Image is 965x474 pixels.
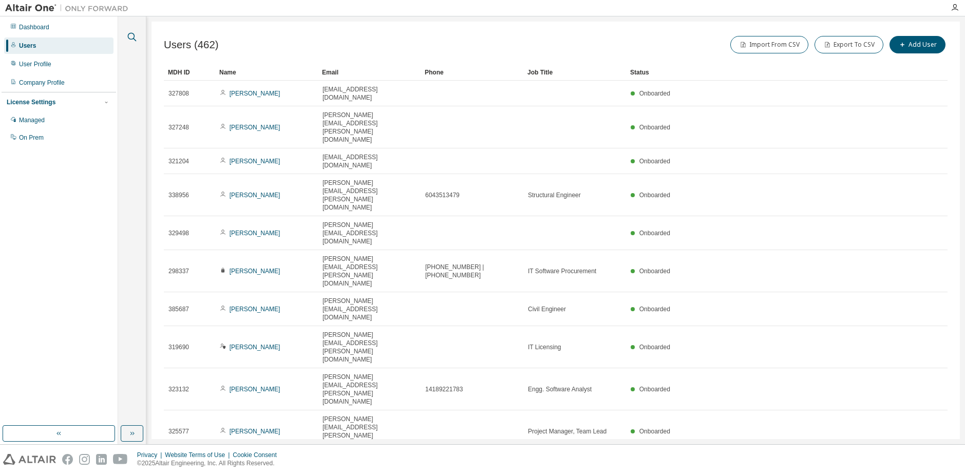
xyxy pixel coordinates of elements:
button: Export To CSV [815,36,883,53]
span: [PERSON_NAME][EMAIL_ADDRESS][PERSON_NAME][DOMAIN_NAME] [323,179,416,212]
div: Cookie Consent [233,451,282,459]
span: 319690 [168,343,189,351]
img: linkedin.svg [96,454,107,465]
span: Onboarded [639,268,670,275]
span: [PERSON_NAME][EMAIL_ADDRESS][PERSON_NAME][DOMAIN_NAME] [323,255,416,288]
div: Status [630,64,894,81]
img: youtube.svg [113,454,128,465]
span: [EMAIL_ADDRESS][DOMAIN_NAME] [323,153,416,169]
span: [PERSON_NAME][EMAIL_ADDRESS][PERSON_NAME][DOMAIN_NAME] [323,373,416,406]
div: Website Terms of Use [165,451,233,459]
span: 327808 [168,89,189,98]
span: [PERSON_NAME][EMAIL_ADDRESS][DOMAIN_NAME] [323,221,416,245]
div: Email [322,64,417,81]
div: User Profile [19,60,51,68]
a: [PERSON_NAME] [230,124,280,131]
span: 338956 [168,191,189,199]
button: Add User [890,36,945,53]
span: Onboarded [639,230,670,237]
div: Privacy [137,451,165,459]
div: Users [19,42,36,50]
span: IT Software Procurement [528,267,596,275]
span: 323132 [168,385,189,393]
div: Job Title [527,64,622,81]
span: Civil Engineer [528,305,566,313]
span: Onboarded [639,344,670,351]
div: Name [219,64,314,81]
span: 321204 [168,157,189,165]
a: [PERSON_NAME] [230,428,280,435]
span: 325577 [168,427,189,435]
div: Phone [425,64,519,81]
a: [PERSON_NAME] [230,306,280,313]
a: [PERSON_NAME] [230,386,280,393]
div: Company Profile [19,79,65,87]
span: 327248 [168,123,189,131]
span: [PHONE_NUMBER] | [PHONE_NUMBER] [425,263,519,279]
a: [PERSON_NAME] [230,230,280,237]
span: [PERSON_NAME][EMAIL_ADDRESS][PERSON_NAME][DOMAIN_NAME] [323,111,416,144]
div: License Settings [7,98,55,106]
img: facebook.svg [62,454,73,465]
span: [PERSON_NAME][EMAIL_ADDRESS][PERSON_NAME][DOMAIN_NAME] [323,415,416,448]
div: Managed [19,116,45,124]
span: Onboarded [639,192,670,199]
span: [PERSON_NAME][EMAIL_ADDRESS][PERSON_NAME][DOMAIN_NAME] [323,331,416,364]
div: MDH ID [168,64,211,81]
a: [PERSON_NAME] [230,268,280,275]
span: 6043513479 [425,191,460,199]
p: © 2025 Altair Engineering, Inc. All Rights Reserved. [137,459,283,468]
span: [PERSON_NAME][EMAIL_ADDRESS][DOMAIN_NAME] [323,297,416,321]
a: [PERSON_NAME] [230,158,280,165]
span: 385687 [168,305,189,313]
a: [PERSON_NAME] [230,90,280,97]
span: Onboarded [639,158,670,165]
span: [EMAIL_ADDRESS][DOMAIN_NAME] [323,85,416,102]
button: Import From CSV [730,36,808,53]
span: 298337 [168,267,189,275]
span: Onboarded [639,386,670,393]
img: Altair One [5,3,134,13]
span: 14189221783 [425,385,463,393]
span: Onboarded [639,428,670,435]
span: 329498 [168,229,189,237]
span: Onboarded [639,306,670,313]
span: Structural Engineer [528,191,581,199]
img: altair_logo.svg [3,454,56,465]
span: Users (462) [164,39,219,51]
div: On Prem [19,134,44,142]
span: Onboarded [639,124,670,131]
img: instagram.svg [79,454,90,465]
a: [PERSON_NAME] [230,192,280,199]
span: Project Manager, Team Lead [528,427,607,435]
span: Onboarded [639,90,670,97]
a: [PERSON_NAME] [230,344,280,351]
div: Dashboard [19,23,49,31]
span: Engg. Software Analyst [528,385,592,393]
span: IT Licensing [528,343,561,351]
